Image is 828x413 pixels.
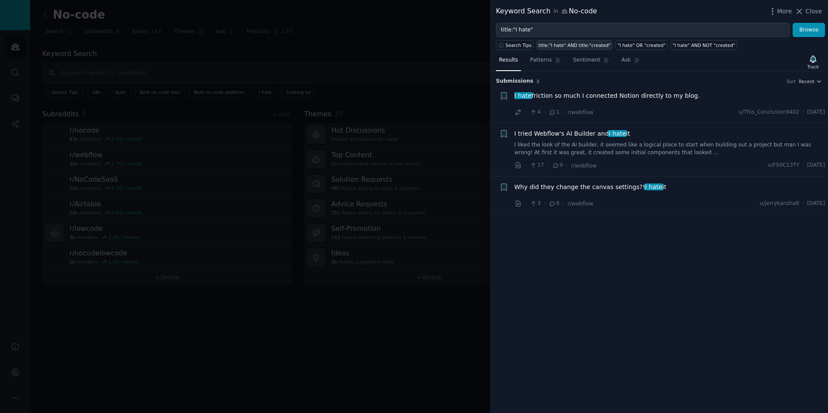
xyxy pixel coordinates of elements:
button: More [768,7,792,16]
div: Keyword Search No-code [496,6,597,17]
span: [DATE] [807,200,825,208]
span: r/webflow [571,163,597,169]
span: [DATE] [807,109,825,116]
span: Why did they change the canvas settings?! it [514,183,667,192]
span: 1 [549,109,559,116]
span: Submission s [496,78,533,85]
span: u/This_Conclusion9402 [739,109,800,116]
input: Try a keyword related to your business [496,23,790,37]
span: · [566,161,568,170]
a: I hatefriction so much I connected Notion directly to my blog. [514,91,700,100]
span: · [803,200,804,208]
span: [DATE] [807,161,825,169]
span: Recent [799,78,814,84]
span: r/webflow [568,109,593,115]
a: I tried Webflow's AI Builder andI hateit [514,129,630,138]
span: friction so much I connected Notion directly to my blog. [514,91,700,100]
span: · [544,199,546,208]
a: title:"I hate" AND title:"created" [536,40,612,50]
span: · [803,109,804,116]
div: "I hate" AND NOT "created" [673,42,735,48]
span: · [525,108,527,117]
div: "I hate" OR "created" [618,42,666,48]
div: title:"I hate" AND title:"created" [539,42,611,48]
a: Ask [618,53,643,71]
span: u/jerrykanzhalt [760,200,800,208]
button: Recent [799,78,822,84]
span: More [777,7,792,16]
span: 3 [530,200,540,208]
span: I tried Webflow's AI Builder and it [514,129,630,138]
span: 3 [536,79,539,84]
span: · [563,199,565,208]
span: 17 [530,161,544,169]
button: Browse [793,23,825,37]
span: Ask [621,56,631,64]
span: Close [806,7,822,16]
span: I hate [514,92,533,99]
span: Search Tips [505,42,532,48]
span: I hate [608,130,627,137]
span: · [547,161,549,170]
span: · [544,108,546,117]
span: · [525,161,527,170]
span: Patterns [530,56,552,64]
a: Why did they change the canvas settings?!I hateit [514,183,667,192]
a: I liked the look of the AI builder, it seemed like a logical place to start when building out a p... [514,141,825,156]
div: Track [807,64,819,70]
button: Close [795,7,822,16]
span: u/F50C13TY [768,161,800,169]
button: Search Tips [496,40,533,50]
a: Sentiment [570,53,612,71]
span: · [563,108,565,117]
span: I hate [644,183,663,190]
a: "I hate" AND NOT "created" [671,40,737,50]
span: Sentiment [573,56,600,64]
span: 9 [552,161,563,169]
span: r/webflow [568,201,593,207]
a: Patterns [527,53,564,71]
span: 6 [549,200,559,208]
a: Results [496,53,521,71]
button: Track [804,53,822,71]
span: · [803,161,804,169]
span: in [553,8,558,16]
span: 4 [530,109,540,116]
div: Sort [787,78,796,84]
span: Results [499,56,518,64]
a: "I hate" OR "created" [615,40,668,50]
span: · [525,199,527,208]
